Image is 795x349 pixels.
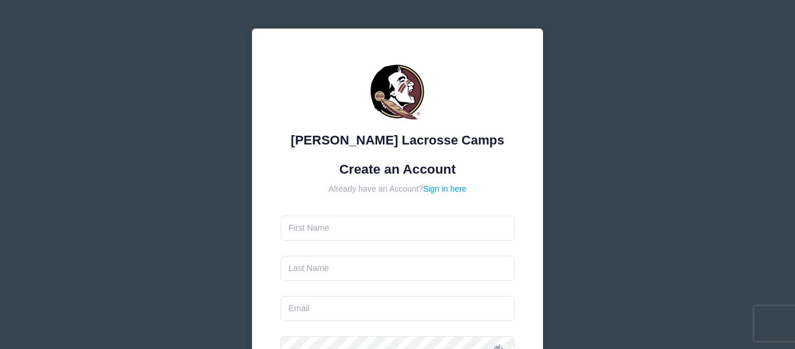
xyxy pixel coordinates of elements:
[281,216,515,241] input: First Name
[281,131,515,150] div: [PERSON_NAME] Lacrosse Camps
[281,161,515,177] h1: Create an Account
[363,57,432,127] img: Sara Tisdale Lacrosse Camps
[423,184,467,193] a: Sign in here
[281,256,515,281] input: Last Name
[281,296,515,321] input: Email
[281,183,515,195] div: Already have an Account?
